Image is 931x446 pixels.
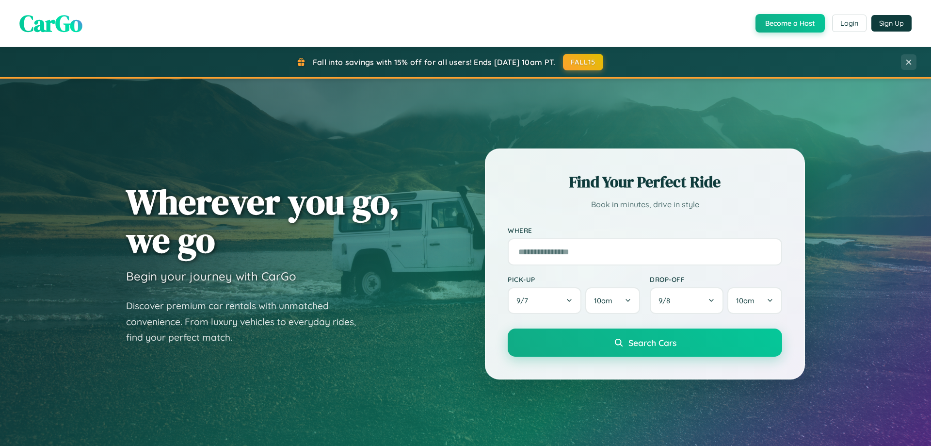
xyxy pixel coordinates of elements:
[650,275,782,283] label: Drop-off
[628,337,676,348] span: Search Cars
[508,171,782,193] h2: Find Your Perfect Ride
[508,287,581,314] button: 9/7
[508,198,782,212] p: Book in minutes, drive in style
[508,329,782,357] button: Search Cars
[19,7,82,39] span: CarGo
[832,15,867,32] button: Login
[313,57,556,67] span: Fall into savings with 15% off for all users! Ends [DATE] 10am PT.
[126,182,400,259] h1: Wherever you go, we go
[126,269,296,283] h3: Begin your journey with CarGo
[736,296,754,305] span: 10am
[508,226,782,234] label: Where
[126,298,369,346] p: Discover premium car rentals with unmatched convenience. From luxury vehicles to everyday rides, ...
[585,287,640,314] button: 10am
[755,14,825,33] button: Become a Host
[594,296,612,305] span: 10am
[508,275,640,283] label: Pick-up
[658,296,675,305] span: 9 / 8
[516,296,533,305] span: 9 / 7
[727,287,782,314] button: 10am
[650,287,723,314] button: 9/8
[563,54,604,70] button: FALL15
[871,15,912,32] button: Sign Up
